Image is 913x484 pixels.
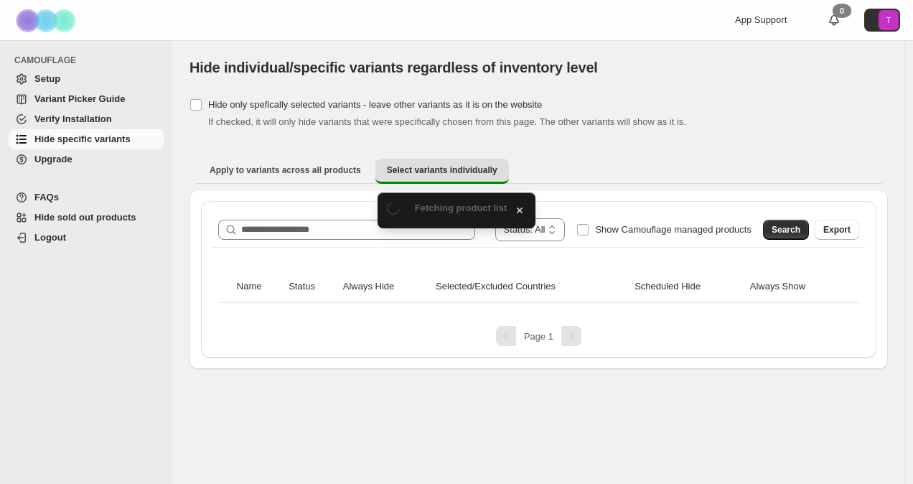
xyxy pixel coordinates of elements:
[630,271,746,303] th: Scheduled Hide
[11,1,83,40] img: Camouflage
[879,10,899,30] span: Avatar with initials T
[9,228,164,248] a: Logout
[735,14,787,25] span: App Support
[827,13,841,27] a: 0
[34,154,72,164] span: Upgrade
[864,9,900,32] button: Avatar with initials T
[34,134,131,144] span: Hide specific variants
[208,99,542,110] span: Hide only spefically selected variants - leave other variants as it is on the website
[9,89,164,109] a: Variant Picker Guide
[9,129,164,149] a: Hide specific variants
[284,271,339,303] th: Status
[9,187,164,208] a: FAQs
[34,232,66,243] span: Logout
[9,69,164,89] a: Setup
[34,212,136,223] span: Hide sold out products
[34,73,60,84] span: Setup
[431,271,630,303] th: Selected/Excluded Countries
[886,16,891,24] text: T
[189,60,598,75] span: Hide individual/specific variants regardless of inventory level
[746,271,845,303] th: Always Show
[339,271,431,303] th: Always Hide
[815,220,859,240] button: Export
[34,93,125,104] span: Variant Picker Guide
[198,159,373,182] button: Apply to variants across all products
[34,113,112,124] span: Verify Installation
[210,164,361,176] span: Apply to variants across all products
[9,208,164,228] a: Hide sold out products
[375,159,509,184] button: Select variants individually
[415,203,507,213] span: Fetching product list
[189,190,888,369] div: Select variants individually
[823,224,851,236] span: Export
[14,55,165,66] span: CAMOUFLAGE
[212,326,865,346] nav: Pagination
[9,109,164,129] a: Verify Installation
[595,224,752,235] span: Show Camouflage managed products
[763,220,809,240] button: Search
[233,271,284,303] th: Name
[34,192,59,203] span: FAQs
[387,164,497,176] span: Select variants individually
[208,116,686,127] span: If checked, it will only hide variants that were specifically chosen from this page. The other va...
[9,149,164,169] a: Upgrade
[772,224,800,236] span: Search
[524,331,553,342] span: Page 1
[833,4,851,18] div: 0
